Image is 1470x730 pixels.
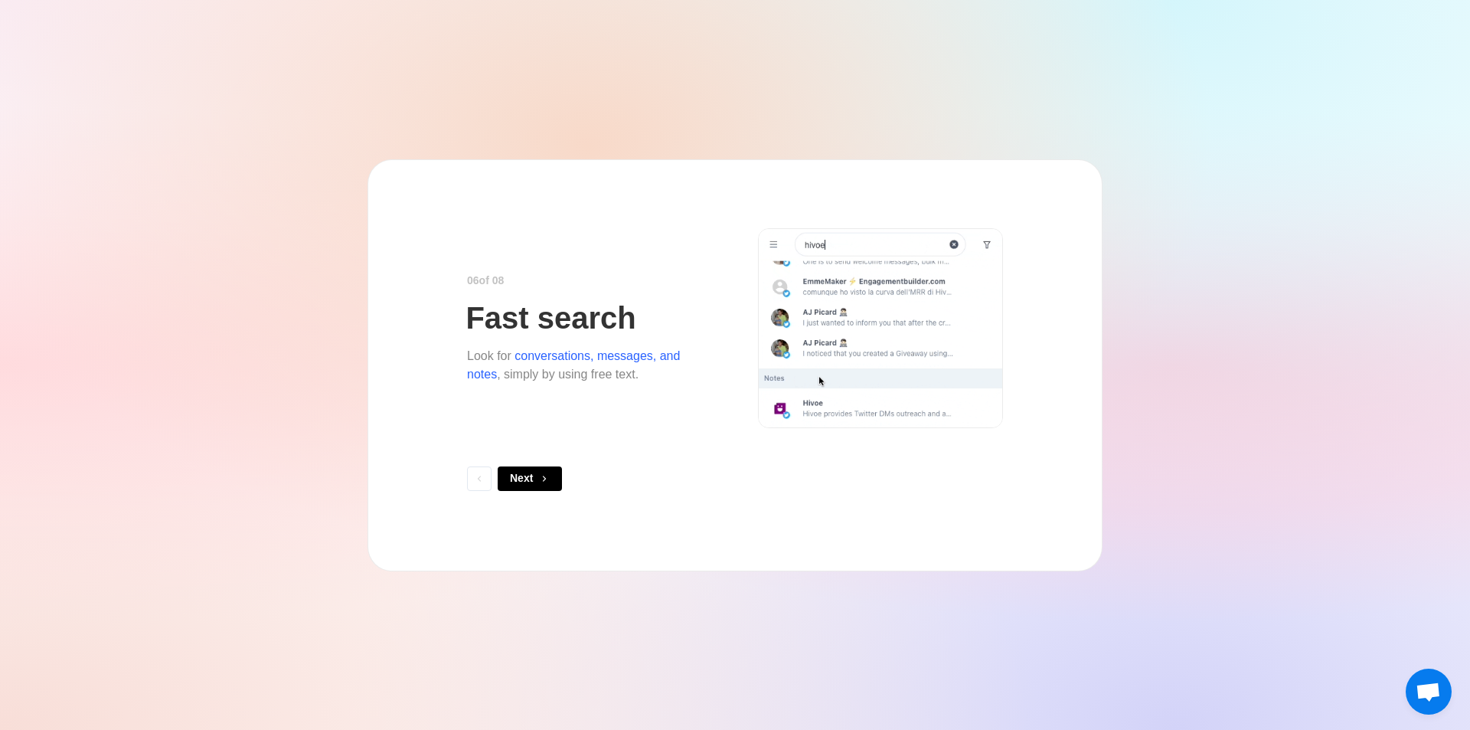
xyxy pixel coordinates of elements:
[1406,669,1452,715] a: Open chat
[465,301,635,335] p: Fast search
[467,466,492,491] button: Back
[498,466,562,491] button: Next
[467,347,712,384] p: Look for , simply by using free text.
[758,228,1003,427] img: search
[467,349,680,381] span: conversations, messages, and notes
[467,273,504,289] p: 0 6 of 0 8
